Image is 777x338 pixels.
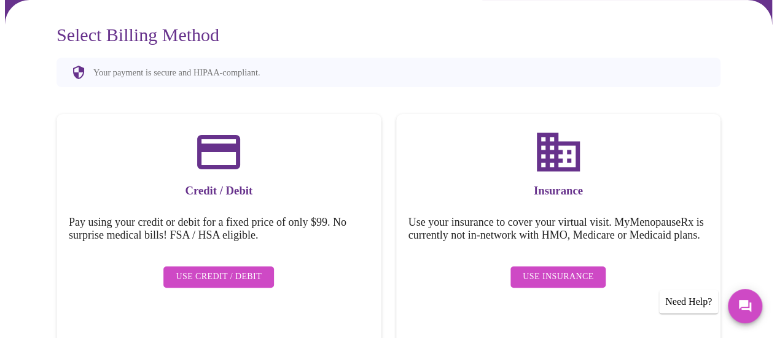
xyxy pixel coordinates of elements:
span: Use Insurance [523,269,593,285]
h5: Use your insurance to cover your virtual visit. MyMenopauseRx is currently not in-network with HM... [408,216,709,242]
p: Your payment is secure and HIPAA-compliant. [93,67,260,78]
h3: Credit / Debit [69,184,369,198]
h3: Select Billing Method [57,25,720,45]
button: Messages [728,289,762,323]
div: Need Help? [659,290,718,313]
button: Use Credit / Debit [163,266,274,288]
h3: Insurance [408,184,709,198]
span: Use Credit / Debit [176,269,262,285]
button: Use Insurance [510,266,606,288]
h5: Pay using your credit or debit for a fixed price of only $99. No surprise medical bills! FSA / HS... [69,216,369,242]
